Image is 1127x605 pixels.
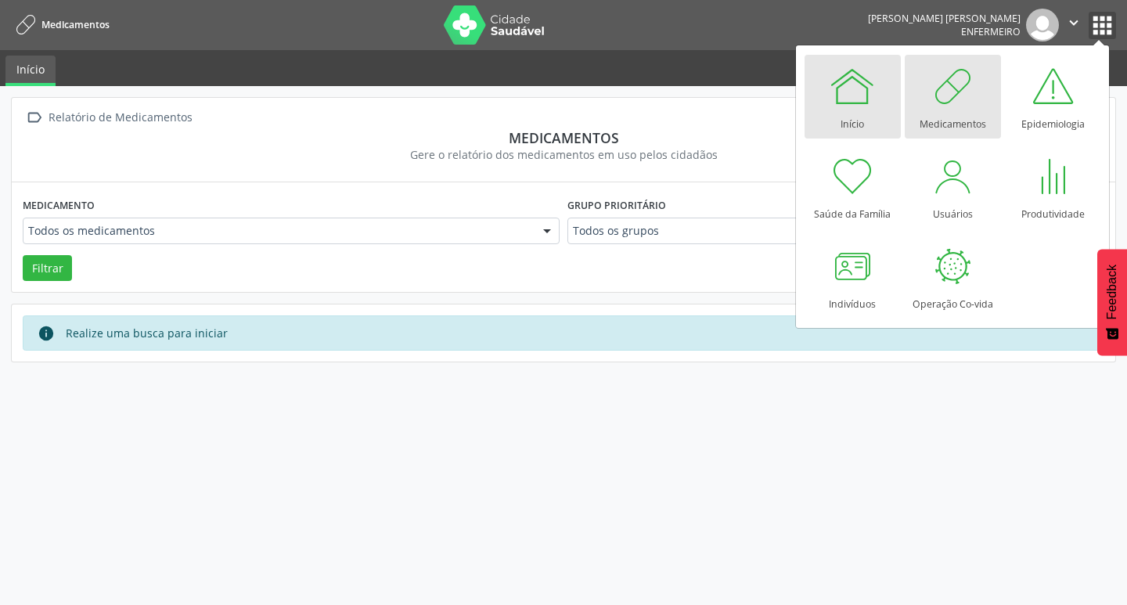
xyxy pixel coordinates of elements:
[38,325,55,342] i: info
[1105,265,1119,319] span: Feedback
[905,235,1001,319] a: Operação Co-vida
[573,223,1072,239] span: Todos os grupos
[1005,55,1101,139] a: Epidemiologia
[1097,249,1127,355] button: Feedback - Mostrar pesquisa
[23,106,195,129] a:  Relatório de Medicamentos
[1089,12,1116,39] button: apps
[961,25,1021,38] span: Enfermeiro
[23,146,1104,163] div: Gere o relatório dos medicamentos em uso pelos cidadãos
[567,193,666,218] label: Grupo prioritário
[23,193,95,218] label: Medicamento
[28,223,527,239] span: Todos os medicamentos
[805,145,901,229] a: Saúde da Família
[23,255,72,282] button: Filtrar
[66,325,228,342] div: Realize uma busca para iniciar
[1005,145,1101,229] a: Produtividade
[11,12,110,38] a: Medicamentos
[805,235,901,319] a: Indivíduos
[41,18,110,31] span: Medicamentos
[5,56,56,86] a: Início
[45,106,195,129] div: Relatório de Medicamentos
[805,55,901,139] a: Início
[1065,14,1082,31] i: 
[1026,9,1059,41] img: img
[905,145,1001,229] a: Usuários
[23,129,1104,146] div: Medicamentos
[23,106,45,129] i: 
[905,55,1001,139] a: Medicamentos
[1059,9,1089,41] button: 
[868,12,1021,25] div: [PERSON_NAME] [PERSON_NAME]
